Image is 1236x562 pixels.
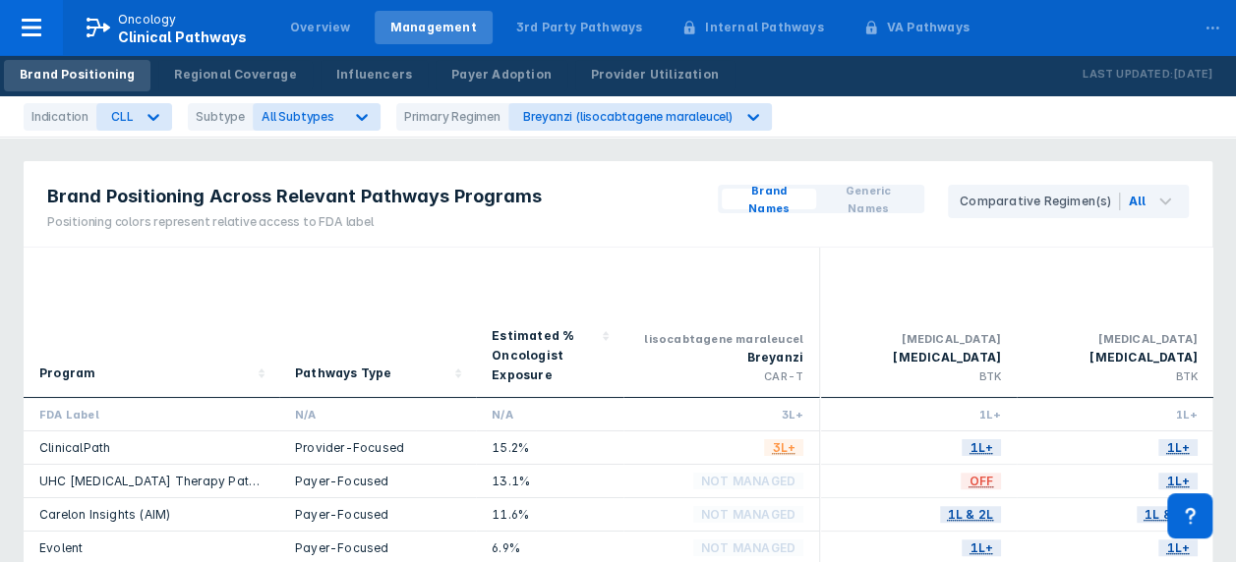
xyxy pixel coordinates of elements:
div: Subtype [188,103,253,131]
span: Not Managed [693,536,803,559]
div: [MEDICAL_DATA] [836,348,1001,367]
a: Evolent [39,540,83,555]
a: Provider Utilization [575,60,735,91]
span: 1L+ [1158,536,1198,559]
a: Regional Coverage [158,60,312,91]
span: All Subtypes [262,109,334,124]
p: Last Updated: [1083,65,1173,84]
span: 1L+ [962,536,1001,559]
div: [MEDICAL_DATA] [1032,348,1198,367]
div: 1L+ [836,406,1001,422]
div: Management [390,19,477,36]
span: 1L+ [1158,470,1198,492]
div: Payer-Focused [295,473,460,489]
div: [MEDICAL_DATA] [836,330,1001,348]
div: Payer-Focused [295,506,460,523]
a: Carelon Insights (AIM) [39,507,170,522]
div: ... [1193,3,1232,44]
div: All [1128,193,1146,210]
div: Payer-Focused [295,539,460,556]
div: CAR-T [639,367,803,385]
div: Positioning colors represent relative access to FDA label [47,213,542,231]
a: Brand Positioning [4,60,150,91]
span: 3L+ [764,436,803,459]
div: Provider Utilization [591,66,719,84]
a: 3rd Party Pathways [500,11,659,44]
div: Breyanzi (lisocabtagene maraleucel) [523,109,733,124]
a: Management [375,11,493,44]
a: Payer Adoption [436,60,567,91]
a: Influencers [321,60,428,91]
div: Sort [279,248,476,398]
a: ClinicalPath [39,440,110,455]
div: Indication [24,103,96,131]
a: Overview [274,11,367,44]
div: N/A [492,406,608,422]
div: Sort [476,248,623,398]
span: 1L & 2L [1137,503,1198,526]
div: Pathways Type [295,364,392,383]
div: FDA Label [39,406,264,422]
div: Influencers [336,66,412,84]
span: Brand Names [730,182,808,217]
div: VA Pathways [887,19,970,36]
div: Overview [290,19,351,36]
div: Program [39,364,95,383]
div: Breyanzi [639,348,803,367]
div: Contact Support [1167,493,1212,538]
div: 15.2% [492,439,608,456]
div: 3L+ [639,406,803,422]
span: Brand Positioning Across Relevant Pathways Programs [47,185,542,208]
div: CLL [111,109,133,124]
p: Oncology [118,11,177,28]
div: N/A [295,406,460,422]
div: Internal Pathways [705,19,823,36]
span: Clinical Pathways [118,28,247,45]
span: 1L+ [962,436,1001,459]
div: 3rd Party Pathways [516,19,643,36]
div: Estimated % Oncologist Exposure [492,326,596,385]
div: 13.1% [492,473,608,489]
button: Brand Names [722,189,816,209]
div: BTK [1032,367,1198,385]
span: Not Managed [693,503,803,526]
span: 1L+ [1158,436,1198,459]
div: Provider-Focused [295,439,460,456]
div: Primary Regimen [396,103,508,131]
div: Payer Adoption [451,66,552,84]
div: Brand Positioning [20,66,135,84]
div: 6.9% [492,539,608,556]
span: Generic Names [824,182,912,217]
span: Not Managed [693,470,803,492]
div: Comparative Regimen(s) [960,193,1120,210]
div: [MEDICAL_DATA] [1032,330,1198,348]
div: 1L+ [1032,406,1198,422]
span: OFF [961,470,1001,492]
p: [DATE] [1173,65,1212,84]
a: UHC [MEDICAL_DATA] Therapy Pathways [39,474,288,488]
div: Regional Coverage [174,66,296,84]
span: 1L & 2L [940,503,1001,526]
div: lisocabtagene maraleucel [639,330,803,348]
div: Sort [24,248,279,398]
div: 11.6% [492,506,608,523]
div: BTK [836,367,1001,385]
button: Generic Names [816,189,920,209]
